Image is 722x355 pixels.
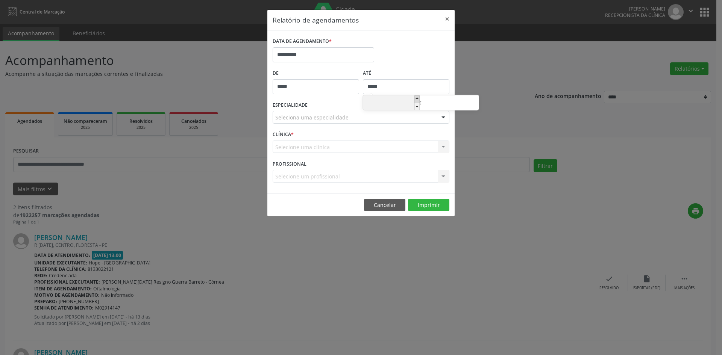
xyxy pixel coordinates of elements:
label: ESPECIALIDADE [273,100,308,111]
button: Imprimir [408,199,449,211]
input: Hour [363,96,420,111]
label: ATÉ [363,68,449,79]
label: CLÍNICA [273,129,294,140]
button: Cancelar [364,199,405,211]
label: PROFISSIONAL [273,158,306,170]
h5: Relatório de agendamentos [273,15,359,25]
span: Seleciona uma especialidade [275,113,349,121]
button: Close [440,10,455,28]
label: DATA DE AGENDAMENTO [273,36,332,47]
input: Minute [422,96,479,111]
label: De [273,68,359,79]
span: : [420,95,422,110]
